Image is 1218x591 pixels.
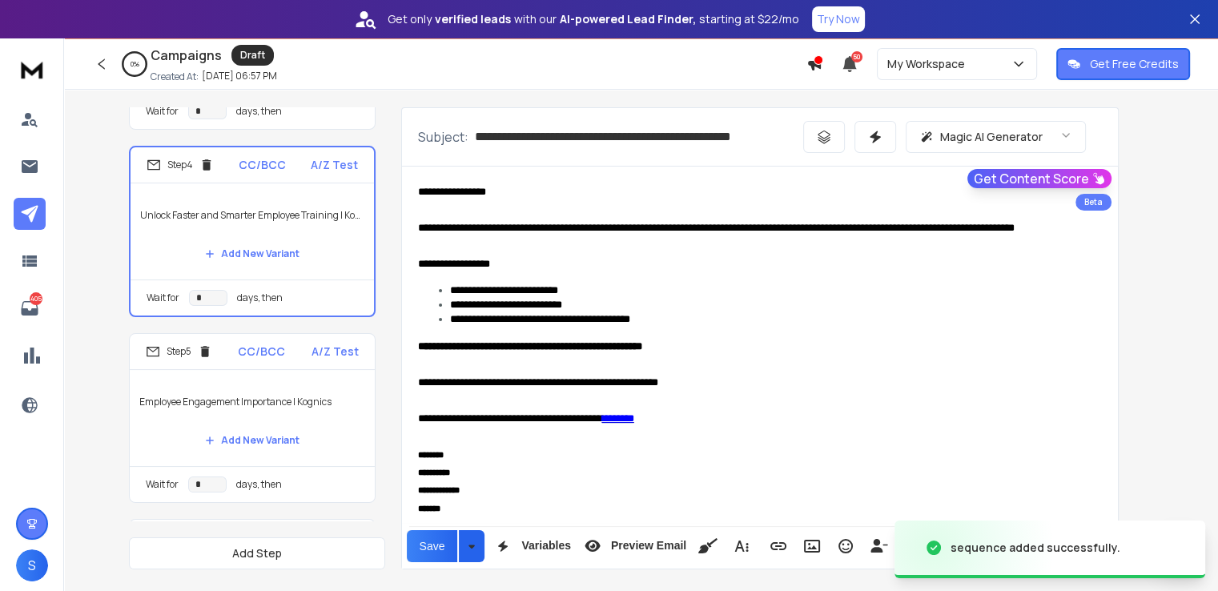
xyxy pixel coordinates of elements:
[1056,48,1190,80] button: Get Free Credits
[817,11,860,27] p: Try Now
[577,530,689,562] button: Preview Email
[14,292,46,324] a: 405
[407,530,458,562] button: Save
[236,105,282,118] p: days, then
[129,333,376,503] li: Step5CC/BCCA/Z TestEmployee Engagement Importance | KognicsAdd New VariantWait fordays, then
[940,129,1043,145] p: Magic AI Generator
[16,549,48,581] button: S
[812,6,865,32] button: Try Now
[951,540,1120,556] div: sequence added successfully.
[311,157,358,173] p: A/Z Test
[139,380,365,424] p: Employee Engagement Importance | Kognics
[129,537,385,569] button: Add Step
[693,530,723,562] button: Clean HTML
[906,121,1086,153] button: Magic AI Generator
[388,11,799,27] p: Get only with our starting at $22/mo
[238,344,285,360] p: CC/BCC
[435,11,511,27] strong: verified leads
[239,157,286,173] p: CC/BCC
[151,70,199,83] p: Created At:
[192,238,312,270] button: Add New Variant
[237,291,283,304] p: days, then
[967,169,1111,188] button: Get Content Score
[147,291,179,304] p: Wait for
[726,530,757,562] button: More Text
[146,344,212,359] div: Step 5
[151,46,222,65] h1: Campaigns
[488,530,574,562] button: Variables
[16,54,48,84] img: logo
[418,127,468,147] p: Subject:
[146,478,179,491] p: Wait for
[147,158,214,172] div: Step 4
[131,59,139,69] p: 0 %
[608,539,689,553] span: Preview Email
[312,344,359,360] p: A/Z Test
[797,530,827,562] button: Insert Image (Ctrl+P)
[192,424,312,456] button: Add New Variant
[560,11,696,27] strong: AI-powered Lead Finder,
[830,530,861,562] button: Emoticons
[1090,56,1179,72] p: Get Free Credits
[518,539,574,553] span: Variables
[1075,194,1111,211] div: Beta
[202,70,277,82] p: [DATE] 06:57 PM
[851,51,862,62] span: 50
[236,478,282,491] p: days, then
[30,292,42,305] p: 405
[140,193,364,238] p: Unlock Faster and Smarter Employee Training | Kognics
[887,56,971,72] p: My Workspace
[864,530,894,562] button: Insert Unsubscribe Link
[146,105,179,118] p: Wait for
[231,45,274,66] div: Draft
[763,530,794,562] button: Insert Link (Ctrl+K)
[129,146,376,317] li: Step4CC/BCCA/Z TestUnlock Faster and Smarter Employee Training | KognicsAdd New VariantWait forda...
